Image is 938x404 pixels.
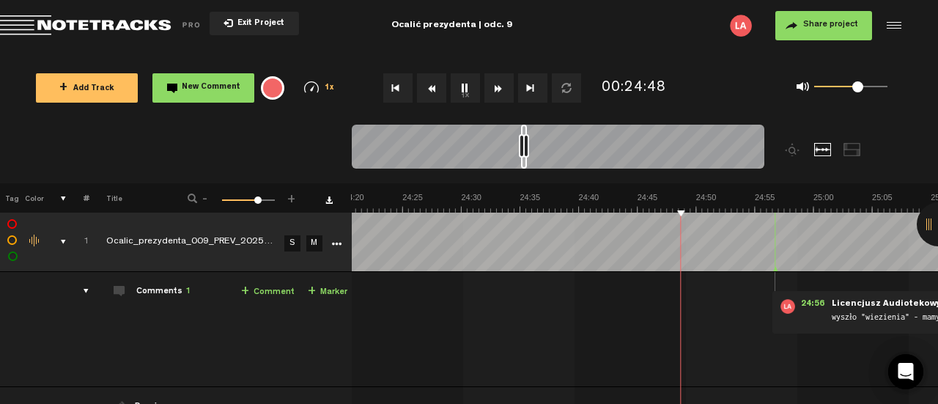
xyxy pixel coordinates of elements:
[136,286,191,298] div: Comments
[67,213,89,272] td: Click to change the order number 1
[69,235,92,249] div: Click to change the order number
[391,7,512,44] div: Ocalić prezydenta | odc. 9
[152,73,254,103] button: New Comment
[241,284,295,301] a: Comment
[89,213,280,272] td: Click to edit the title Ocalic_prezydenta_009_PREV_20250916
[602,78,666,99] div: 00:24:48
[286,192,298,201] span: +
[803,21,858,29] span: Share project
[69,284,92,298] div: comments
[67,183,89,213] th: #
[22,213,44,272] td: Change the color of the waveform
[185,287,191,296] span: 1
[210,12,299,35] button: Exit Project
[182,84,240,92] span: New Comment
[36,73,138,103] button: +Add Track
[89,183,168,213] th: Title
[484,73,514,103] button: Fast Forward
[261,76,284,100] div: {{ tooltip_message }}
[417,73,446,103] button: Rewind
[284,235,300,251] a: S
[775,11,872,40] button: Share project
[301,7,602,44] div: Ocalić prezydenta | odc. 9
[329,236,343,249] a: More
[199,192,211,201] span: -
[46,235,69,249] div: comments, stamps & drawings
[306,235,322,251] a: M
[325,197,333,204] a: Download comments
[44,213,67,272] td: comments, stamps & drawings
[233,20,284,28] span: Exit Project
[24,235,46,248] div: Change the color of the waveform
[59,82,67,94] span: +
[308,286,316,298] span: +
[290,81,348,94] div: 1x
[780,299,795,314] img: letters
[22,183,44,213] th: Color
[383,73,413,103] button: Go to beginning
[304,81,319,93] img: speedometer.svg
[552,73,581,103] button: Loop
[241,286,249,298] span: +
[888,354,923,389] div: Open Intercom Messenger
[518,73,547,103] button: Go to end
[730,15,752,37] img: letters
[795,299,830,314] span: 24:56
[59,85,114,93] span: Add Track
[325,84,335,92] span: 1x
[308,284,347,301] a: Marker
[106,235,297,250] div: Click to edit the title
[451,73,480,103] button: 1x
[67,272,89,387] td: comments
